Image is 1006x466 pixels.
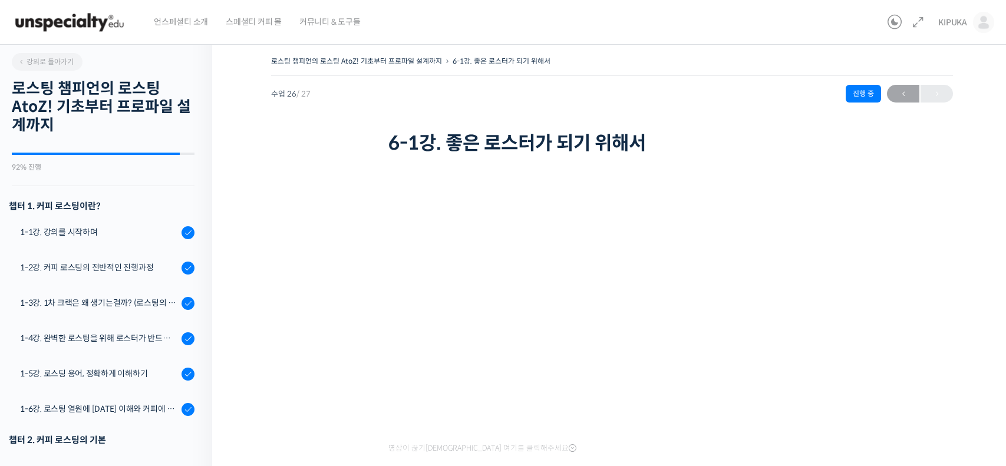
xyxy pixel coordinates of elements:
[20,296,178,309] div: 1-3강. 1차 크랙은 왜 생기는걸까? (로스팅의 물리적, 화학적 변화)
[20,332,178,345] div: 1-4강. 완벽한 로스팅을 위해 로스터가 반드시 갖춰야 할 것 (로스팅 목표 설정하기)
[388,132,836,154] h1: 6-1강. 좋은 로스터가 되기 위해서
[20,226,178,239] div: 1-1강. 강의를 시작하며
[12,53,83,71] a: 강의로 돌아가기
[20,402,178,415] div: 1-6강. 로스팅 열원에 [DATE] 이해와 커피에 미치는 영향
[12,80,194,135] h2: 로스팅 챔피언의 로스팅 AtoZ! 기초부터 프로파일 설계까지
[846,85,881,103] div: 진행 중
[9,432,194,448] div: 챕터 2. 커피 로스팅의 기본
[887,85,919,103] a: ←이전
[271,57,442,65] a: 로스팅 챔피언의 로스팅 AtoZ! 기초부터 프로파일 설계까지
[453,57,550,65] a: 6-1강. 좋은 로스터가 되기 위해서
[9,198,194,214] h3: 챕터 1. 커피 로스팅이란?
[296,89,311,99] span: / 27
[887,86,919,102] span: ←
[18,57,74,66] span: 강의로 돌아가기
[271,90,311,98] span: 수업 26
[20,367,178,380] div: 1-5강. 로스팅 용어, 정확하게 이해하기
[20,261,178,274] div: 1-2강. 커피 로스팅의 전반적인 진행과정
[388,444,576,453] span: 영상이 끊기[DEMOGRAPHIC_DATA] 여기를 클릭해주세요
[938,17,967,28] span: KIPUKA
[12,164,194,171] div: 92% 진행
